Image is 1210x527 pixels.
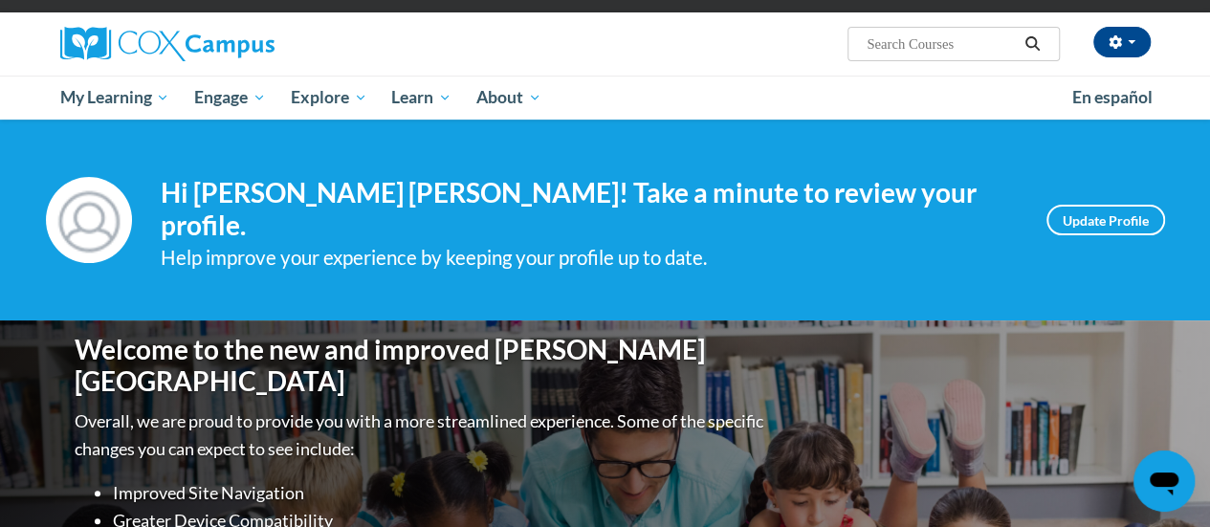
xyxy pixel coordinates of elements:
[464,76,554,120] a: About
[75,407,768,463] p: Overall, we are proud to provide you with a more streamlined experience. Some of the specific cha...
[865,33,1018,55] input: Search Courses
[291,86,367,109] span: Explore
[161,242,1018,274] div: Help improve your experience by keeping your profile up to date.
[1060,77,1165,118] a: En español
[278,76,380,120] a: Explore
[48,76,183,120] a: My Learning
[60,27,275,61] img: Cox Campus
[391,86,451,109] span: Learn
[182,76,278,120] a: Engage
[476,86,541,109] span: About
[46,177,132,263] img: Profile Image
[379,76,464,120] a: Learn
[75,334,768,398] h1: Welcome to the new and improved [PERSON_NAME][GEOGRAPHIC_DATA]
[1018,33,1046,55] button: Search
[59,86,169,109] span: My Learning
[1133,450,1195,512] iframe: Button to launch messaging window
[46,76,1165,120] div: Main menu
[161,177,1018,241] h4: Hi [PERSON_NAME] [PERSON_NAME]! Take a minute to review your profile.
[1072,87,1153,107] span: En español
[60,27,405,61] a: Cox Campus
[113,479,768,507] li: Improved Site Navigation
[1093,27,1151,57] button: Account Settings
[1046,205,1165,235] a: Update Profile
[194,86,266,109] span: Engage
